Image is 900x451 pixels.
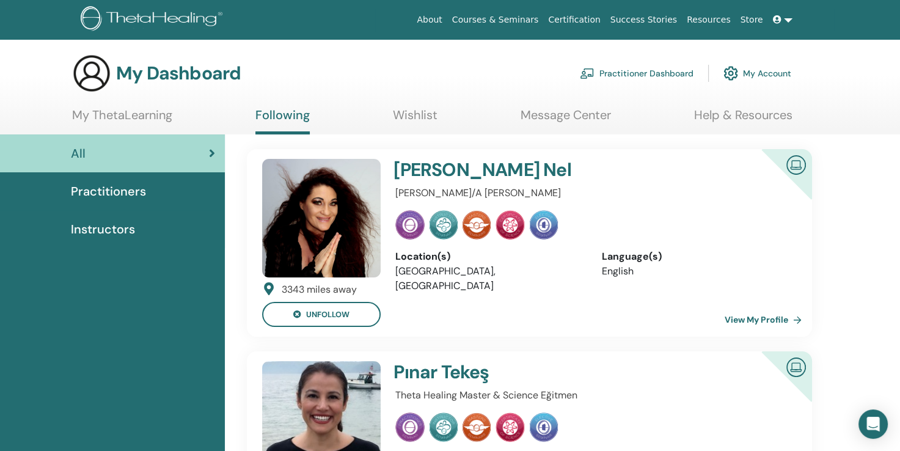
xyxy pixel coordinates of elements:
[725,307,807,332] a: View My Profile
[781,353,811,380] img: Certified Online Instructor
[71,144,86,163] span: All
[395,249,583,264] div: Location(s)
[393,361,722,383] h4: Pınar Tekeş
[858,409,888,439] div: Open Intercom Messenger
[723,60,791,87] a: My Account
[393,108,437,131] a: Wishlist
[521,108,611,131] a: Message Center
[72,54,111,93] img: generic-user-icon.jpg
[602,264,789,279] li: English
[580,68,595,79] img: chalkboard-teacher.svg
[602,249,789,264] div: Language(s)
[71,182,146,200] span: Practitioners
[262,302,381,327] button: unfollow
[543,9,605,31] a: Certification
[116,62,241,84] h3: My Dashboard
[282,282,357,297] div: 3343 miles away
[412,9,447,31] a: About
[447,9,544,31] a: Courses & Seminars
[742,149,812,219] div: Certified Online Instructor
[723,63,738,84] img: cog.svg
[395,264,583,293] li: [GEOGRAPHIC_DATA], [GEOGRAPHIC_DATA]
[781,150,811,178] img: Certified Online Instructor
[742,351,812,422] div: Certified Online Instructor
[255,108,310,134] a: Following
[395,186,789,200] p: [PERSON_NAME]/A [PERSON_NAME]
[605,9,682,31] a: Success Stories
[682,9,736,31] a: Resources
[395,388,789,403] p: Theta Healing Master & Science Eğitmen
[81,6,227,34] img: logo.png
[71,220,135,238] span: Instructors
[580,60,693,87] a: Practitioner Dashboard
[694,108,792,131] a: Help & Resources
[262,159,381,277] img: default.jpg
[72,108,172,131] a: My ThetaLearning
[736,9,768,31] a: Store
[393,159,722,181] h4: [PERSON_NAME] Nel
